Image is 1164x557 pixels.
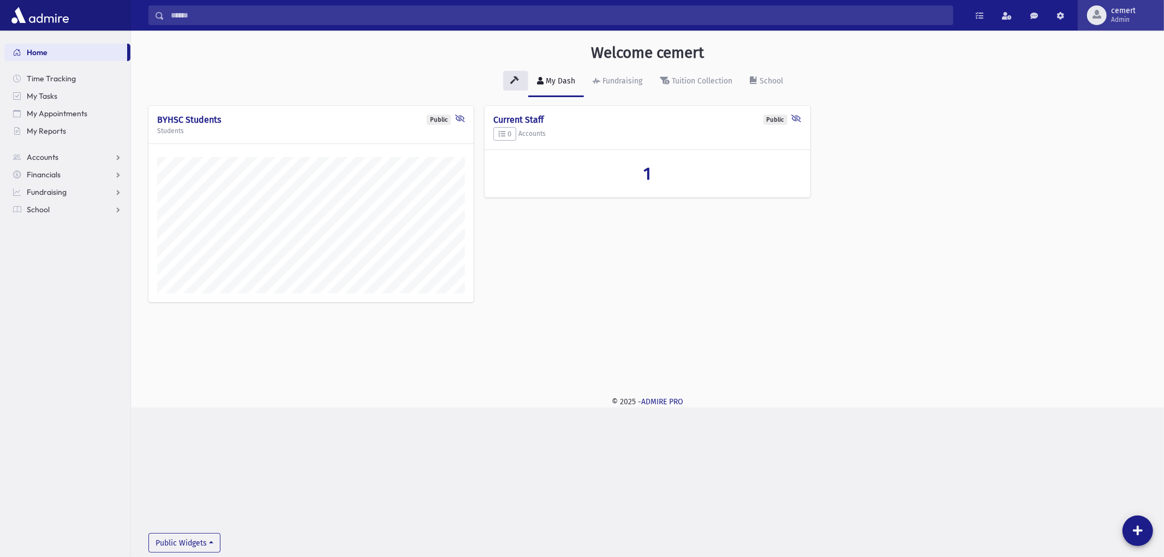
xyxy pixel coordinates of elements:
span: Accounts [27,152,58,162]
a: Financials [4,166,130,183]
span: My Tasks [27,91,57,101]
span: School [27,205,50,214]
div: © 2025 - [148,396,1147,408]
a: ADMIRE PRO [641,397,683,406]
span: 0 [498,130,511,138]
a: Fundraising [4,183,130,201]
h4: BYHSC Students [157,115,465,125]
span: My Reports [27,126,66,136]
h3: Welcome cemert [591,44,704,62]
span: Time Tracking [27,74,76,83]
a: School [4,201,130,218]
a: Time Tracking [4,70,130,87]
img: AdmirePro [9,4,71,26]
a: My Dash [528,67,584,97]
a: Accounts [4,148,130,166]
a: My Reports [4,122,130,140]
div: School [757,76,783,86]
span: Admin [1111,15,1136,24]
span: My Appointments [27,109,87,118]
span: Fundraising [27,187,67,197]
button: 0 [493,127,516,141]
div: Public [763,115,787,125]
a: Tuition Collection [651,67,741,97]
h5: Students [157,127,465,135]
span: 1 [643,163,651,184]
a: Fundraising [584,67,651,97]
a: 1 [493,163,801,184]
a: Home [4,44,127,61]
div: My Dash [544,76,575,86]
div: Public [427,115,451,125]
button: Public Widgets [148,533,220,553]
div: Fundraising [600,76,642,86]
span: cemert [1111,7,1136,15]
h5: Accounts [493,127,801,141]
a: My Appointments [4,105,130,122]
span: Financials [27,170,61,179]
div: Tuition Collection [670,76,732,86]
h4: Current Staff [493,115,801,125]
span: Home [27,47,47,57]
input: Search [164,5,953,25]
a: My Tasks [4,87,130,105]
a: School [741,67,792,97]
